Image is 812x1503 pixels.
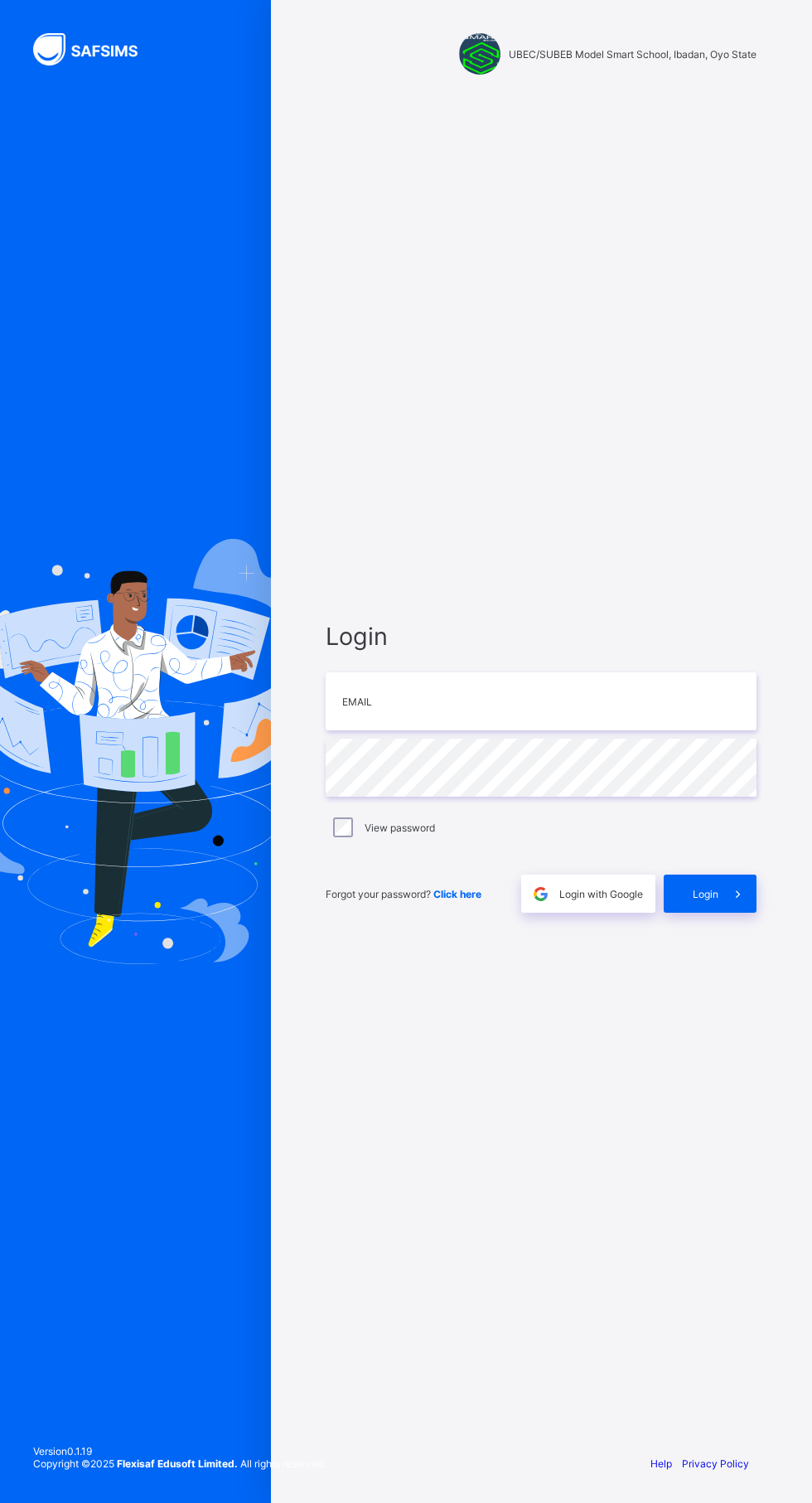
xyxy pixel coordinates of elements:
[531,885,550,904] img: google.396cfc9801f0270233282035f929180a.svg
[693,888,718,900] span: Login
[33,1445,326,1457] span: Version 0.1.19
[326,622,756,651] span: Login
[365,822,435,834] label: View password
[33,1457,326,1470] span: Copyright © 2025 All rights reserved.
[682,1457,749,1470] a: Privacy Policy
[650,1457,672,1470] a: Help
[33,33,157,65] img: SAFSIMS Logo
[509,48,756,61] span: UBEC/SUBEB Model Smart School, Ibadan, Oyo State
[559,888,643,900] span: Login with Google
[433,888,481,900] a: Click here
[117,1457,238,1470] strong: Flexisaf Edusoft Limited.
[326,888,481,900] span: Forgot your password?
